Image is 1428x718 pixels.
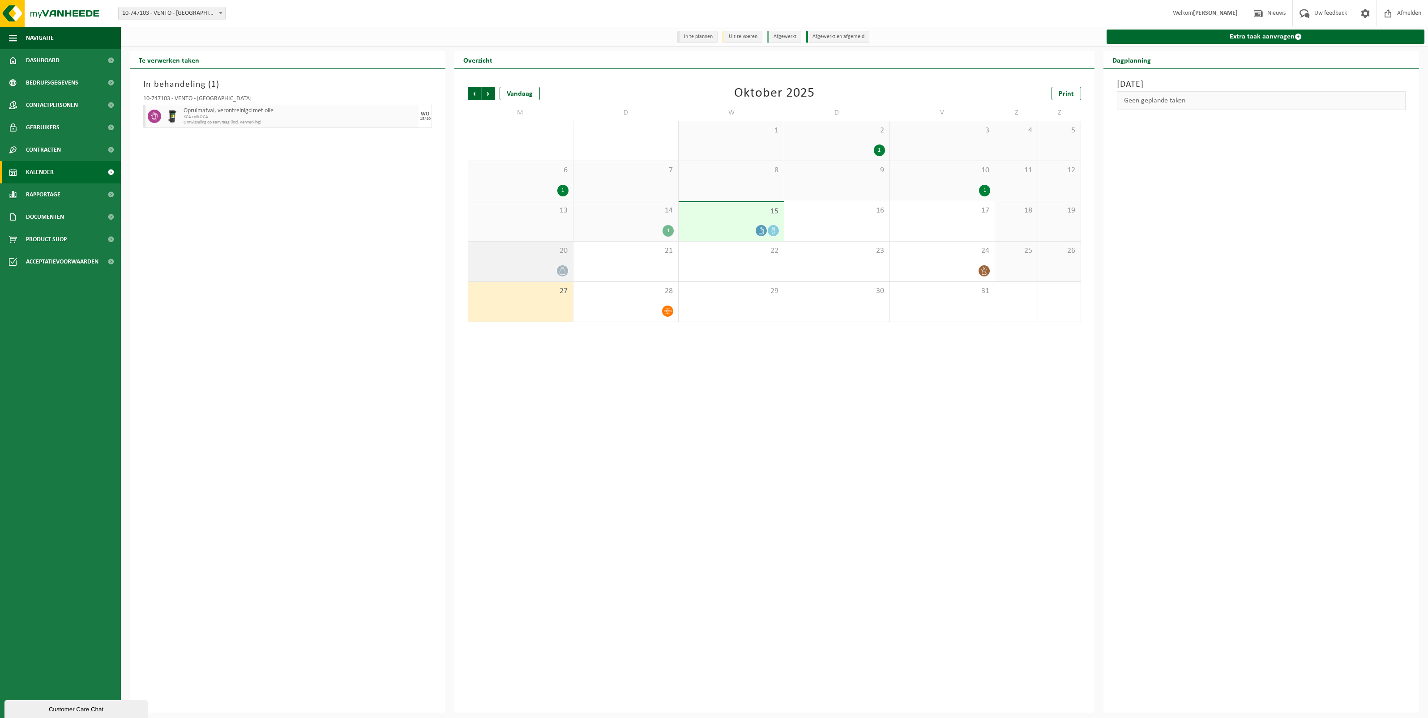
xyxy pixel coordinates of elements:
[184,115,416,120] span: KGA colli OGA
[784,105,890,121] td: D
[789,126,885,136] span: 2
[421,111,429,117] div: WO
[26,27,54,49] span: Navigatie
[26,228,67,251] span: Product Shop
[500,87,540,100] div: Vandaag
[26,72,78,94] span: Bedrijfsgegevens
[1193,10,1238,17] strong: [PERSON_NAME]
[26,206,64,228] span: Documenten
[184,120,416,125] span: Omwisseling op aanvraag (incl. verwerking)
[473,286,569,296] span: 27
[894,246,991,256] span: 24
[184,107,416,115] span: Opruimafval, verontreinigd met olie
[211,80,216,89] span: 1
[1043,206,1076,216] span: 19
[1043,166,1076,175] span: 12
[578,286,674,296] span: 28
[26,183,60,206] span: Rapportage
[26,116,60,139] span: Gebruikers
[683,246,779,256] span: 22
[1059,90,1074,98] span: Print
[26,49,60,72] span: Dashboard
[1000,206,1033,216] span: 18
[1052,87,1081,100] a: Print
[894,286,991,296] span: 31
[26,139,61,161] span: Contracten
[1038,105,1081,121] td: Z
[767,31,801,43] li: Afgewerkt
[130,51,208,68] h2: Te verwerken taken
[1117,78,1406,91] h3: [DATE]
[26,161,54,183] span: Kalender
[1000,246,1033,256] span: 25
[1117,91,1406,110] div: Geen geplande taken
[683,126,779,136] span: 1
[26,94,78,116] span: Contactpersonen
[1043,126,1076,136] span: 5
[663,225,674,237] div: 1
[473,206,569,216] span: 13
[473,166,569,175] span: 6
[683,207,779,217] span: 15
[1043,246,1076,256] span: 26
[679,105,784,121] td: W
[578,246,674,256] span: 21
[734,87,815,100] div: Oktober 2025
[894,166,991,175] span: 10
[143,96,432,105] div: 10-747103 - VENTO - [GEOGRAPHIC_DATA]
[789,286,885,296] span: 30
[894,126,991,136] span: 3
[573,105,679,121] td: D
[468,105,573,121] td: M
[473,246,569,256] span: 20
[454,51,501,68] h2: Overzicht
[26,251,98,273] span: Acceptatievoorwaarden
[789,166,885,175] span: 9
[683,286,779,296] span: 29
[1103,51,1160,68] h2: Dagplanning
[4,698,150,718] iframe: chat widget
[557,185,569,196] div: 1
[166,110,179,123] img: WB-0240-HPE-BK-01
[482,87,495,100] span: Volgende
[894,206,991,216] span: 17
[1107,30,1424,44] a: Extra taak aanvragen
[789,206,885,216] span: 16
[722,31,762,43] li: Uit te voeren
[874,144,885,156] div: 1
[420,117,431,121] div: 15/10
[789,246,885,256] span: 23
[677,31,718,43] li: In te plannen
[468,87,481,100] span: Vorige
[683,166,779,175] span: 8
[1000,166,1033,175] span: 11
[995,105,1038,121] td: Z
[578,206,674,216] span: 14
[806,31,869,43] li: Afgewerkt en afgemeld
[1000,126,1033,136] span: 4
[578,166,674,175] span: 7
[890,105,996,121] td: V
[118,7,226,20] span: 10-747103 - VENTO - OUDENAARDE
[979,185,990,196] div: 1
[143,78,432,91] h3: In behandeling ( )
[119,7,225,20] span: 10-747103 - VENTO - OUDENAARDE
